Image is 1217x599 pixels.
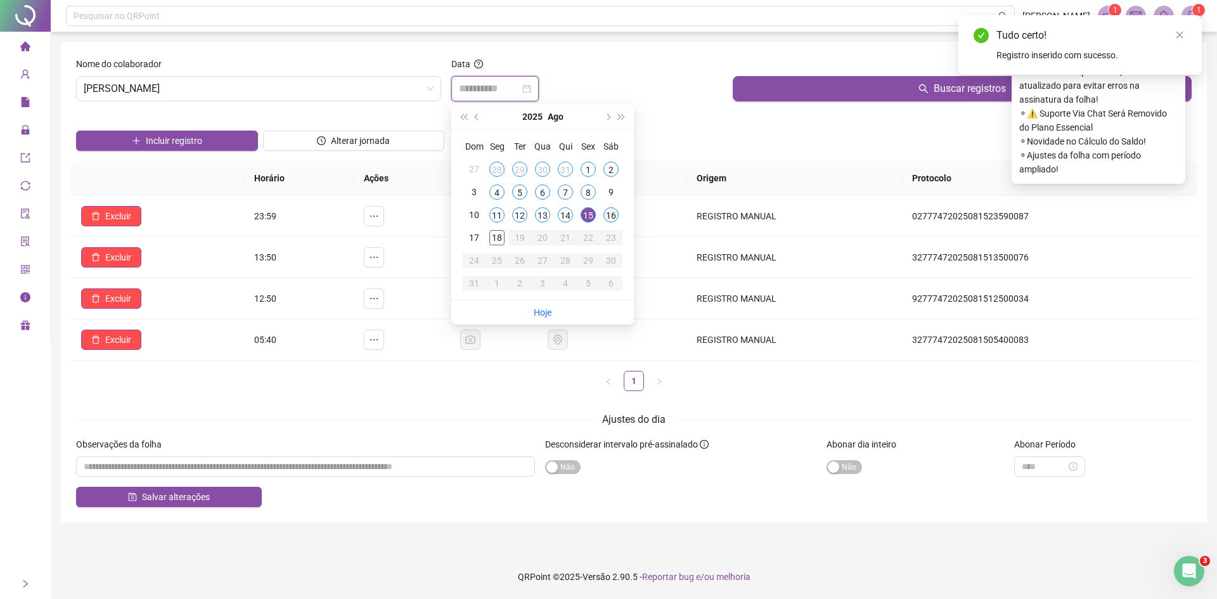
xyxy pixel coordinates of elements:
span: Incluir registro [146,134,202,148]
span: ⚬ Novidade no Cálculo do Saldo! [1019,134,1178,148]
span: ⚬ Ajustes da folha com período ampliado! [1019,148,1178,176]
td: 2025-09-06 [600,272,622,295]
div: Registro inserido com sucesso. [996,48,1187,62]
td: 2025-08-10 [463,203,486,226]
button: Alterar jornada [263,131,445,151]
div: 15 [581,207,596,222]
div: 7 [558,184,573,200]
label: Nome do colaborador [76,57,170,71]
div: 29 [581,253,596,268]
div: 4 [558,276,573,291]
div: 25 [489,253,505,268]
span: 1 [1197,6,1201,15]
th: Protocolo [902,161,1197,196]
span: question-circle [474,60,483,68]
div: 21 [558,230,573,245]
td: 2025-07-30 [531,158,554,181]
span: gift [20,314,30,340]
td: 02777472025081523590087 [902,196,1197,237]
td: 2025-08-15 [577,203,600,226]
th: Seg [486,135,508,158]
td: 2025-08-01 [577,158,600,181]
span: Excluir [105,209,131,223]
td: 2025-08-23 [600,226,622,249]
td: 2025-08-29 [577,249,600,272]
div: 29 [512,162,527,177]
div: 1 [489,276,505,291]
span: save [128,493,137,501]
span: ellipsis [369,335,379,345]
div: 5 [581,276,596,291]
span: plus [132,136,141,145]
span: ⚬ Mantenha o aplicativo QRPoint atualizado para evitar erros na assinatura da folha! [1019,65,1178,106]
span: Ajustes do dia [602,413,666,425]
button: left [598,371,619,391]
th: Ações [354,161,451,196]
span: ⚬ ⚠️ Suporte Via Chat Será Removido do Plano Essencial [1019,106,1178,134]
button: Excluir [81,206,141,226]
th: Ter [508,135,531,158]
span: Versão [583,572,610,582]
div: 31 [558,162,573,177]
td: 32777472025081505400083 [902,319,1197,361]
span: Salvar alterações [142,490,210,504]
th: Foto [450,161,538,196]
div: 14 [558,207,573,222]
span: 05:40 [254,335,276,345]
span: delete [91,294,100,303]
span: 3 [1200,556,1210,566]
span: file [20,91,30,117]
span: ellipsis [369,293,379,304]
span: ellipsis [369,211,379,221]
div: 10 [467,207,482,222]
div: 1 [581,162,596,177]
span: Reportar bug e/ou melhoria [642,572,750,582]
td: 2025-08-26 [508,249,531,272]
div: 24 [467,253,482,268]
div: 6 [603,276,619,291]
button: right [649,371,669,391]
div: 28 [489,162,505,177]
td: 2025-09-05 [577,272,600,295]
div: 11 [489,207,505,222]
button: Incluir registro [76,131,258,151]
div: 22 [581,230,596,245]
span: solution [20,231,30,256]
span: Excluir [105,292,131,306]
li: Página anterior [598,371,619,391]
td: REGISTRO MANUAL [686,319,902,361]
div: Tudo certo! [996,28,1187,43]
sup: 1 [1109,4,1121,16]
label: Abonar Período [1014,437,1084,451]
label: Observações da folha [76,437,170,451]
span: Data [451,59,470,69]
span: audit [20,203,30,228]
th: Sex [577,135,600,158]
span: 12:50 [254,293,276,304]
td: 32777472025081513500076 [902,237,1197,278]
button: next-year [600,104,614,129]
div: 30 [535,162,550,177]
td: 2025-08-11 [486,203,508,226]
td: 2025-08-12 [508,203,531,226]
div: 27 [535,253,550,268]
div: 9 [603,184,619,200]
td: 2025-08-21 [554,226,577,249]
span: home [20,35,30,61]
a: Alterar jornada [263,137,445,147]
td: 2025-08-25 [486,249,508,272]
button: Salvar alterações [76,487,262,507]
td: 2025-08-17 [463,226,486,249]
span: left [605,378,612,385]
span: 1 [1113,6,1117,15]
td: 2025-08-04 [486,181,508,203]
div: 20 [535,230,550,245]
span: export [20,147,30,172]
span: notification [1102,10,1114,22]
td: 2025-08-27 [531,249,554,272]
span: PHILIPE VAZ DE SALES [84,77,434,101]
td: 2025-08-19 [508,226,531,249]
div: 17 [467,230,482,245]
th: Qua [531,135,554,158]
div: 2 [512,276,527,291]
